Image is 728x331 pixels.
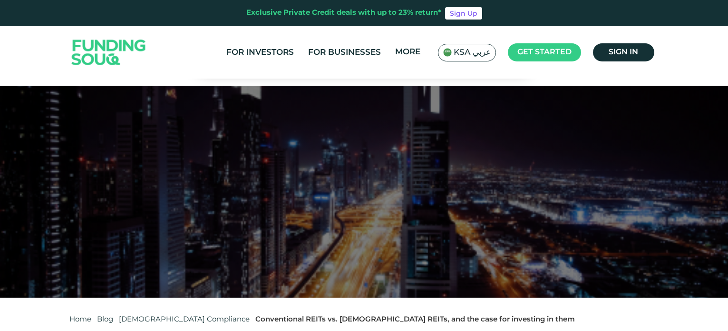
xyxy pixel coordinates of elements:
[443,48,452,57] img: SA Flag
[593,43,654,61] a: Sign in
[517,49,572,56] span: Get started
[119,316,250,323] a: [DEMOGRAPHIC_DATA] Compliance
[246,8,441,19] div: Exclusive Private Credit deals with up to 23% return*
[454,47,491,58] span: KSA عربي
[306,45,383,60] a: For Businesses
[62,29,155,77] img: Logo
[224,45,296,60] a: For Investors
[609,49,638,56] span: Sign in
[395,48,420,56] span: More
[97,316,113,323] a: Blog
[69,316,91,323] a: Home
[255,314,575,325] div: Conventional REITs vs. [DEMOGRAPHIC_DATA] REITs, and the case for investing in them
[445,7,482,20] a: Sign Up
